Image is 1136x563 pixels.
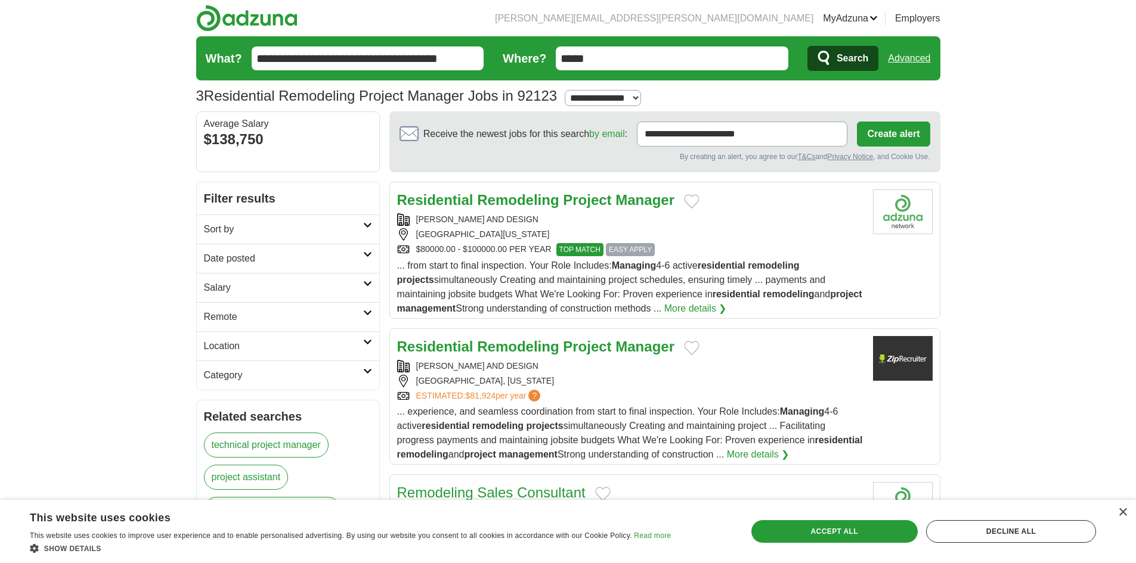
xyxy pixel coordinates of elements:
h2: Related searches [204,408,372,425]
a: Privacy Notice [827,153,873,161]
a: Sort by [197,214,379,244]
h1: Residential Remodeling Project Manager Jobs in 92123 [196,88,558,104]
div: This website uses cookies [30,507,641,525]
div: [PERSON_NAME] AND DESIGN [397,360,863,372]
label: What? [206,49,242,67]
a: More details ❯ [664,301,727,316]
strong: Remodeling [477,338,559,354]
h2: Remote [204,310,363,324]
strong: projects [526,421,563,431]
span: Show details [44,545,101,553]
span: This website uses cookies to improve user experience and to enable personalised advertising. By u... [30,531,632,540]
strong: residential [713,289,760,299]
h2: Category [204,368,363,382]
div: Accept all [751,520,918,543]
div: Average Salary [204,119,372,129]
div: $80000.00 - $100000.00 PER YEAR [397,243,863,256]
span: 3 [196,85,204,107]
a: Date posted [197,244,379,273]
strong: Managing [612,260,657,270]
a: MyAdzuna [823,11,878,26]
span: EASY APPLY [606,243,655,256]
img: Company logo [873,336,933,381]
strong: management [397,303,456,313]
img: Company logo [873,482,933,527]
a: Location [197,331,379,360]
a: project assistant [204,465,289,490]
h2: Salary [204,281,363,295]
a: More details ❯ [727,447,790,462]
a: engineering project manager [204,497,341,522]
strong: Remodeling [477,192,559,208]
a: Read more, opens a new window [634,531,671,540]
span: Receive the newest jobs for this search : [423,127,627,141]
span: ? [528,390,540,402]
div: [GEOGRAPHIC_DATA][US_STATE] [397,228,863,241]
button: Search [807,46,878,71]
div: $138,750 [204,129,372,150]
a: Category [197,360,379,390]
span: Search [837,46,868,70]
a: ESTIMATED:$81,924per year? [416,390,543,402]
div: By creating an alert, you agree to our and , and Cookie Use. [400,151,930,162]
strong: Project [563,192,611,208]
a: T&Cs [797,153,815,161]
div: Decline all [926,520,1096,543]
h2: Location [204,339,363,353]
strong: project [464,449,496,459]
strong: Manager [615,192,674,208]
a: technical project manager [204,433,329,458]
strong: remodeling [748,260,799,270]
strong: Managing [780,406,825,416]
a: Residential Remodeling Project Manager [397,192,674,208]
div: [PERSON_NAME] AND DESIGN [397,213,863,226]
strong: project [830,289,862,299]
label: Where? [503,49,546,67]
button: Add to favorite jobs [684,194,699,209]
a: by email [589,129,625,139]
button: Add to favorite jobs [684,341,699,355]
a: Residential Remodeling Project Manager [397,338,674,354]
strong: Manager [615,338,674,354]
strong: projects [397,275,434,285]
div: Show details [30,542,671,554]
a: Employers [895,11,940,26]
img: Company logo [873,189,933,234]
a: Salary [197,273,379,302]
strong: management [499,449,558,459]
button: Create alert [857,122,930,147]
a: Remote [197,302,379,331]
span: $81,924 [465,391,496,400]
strong: residential [698,260,745,270]
span: ... experience, and seamless coordination from start to final inspection. Your Role Includes: 4-6... [397,406,863,459]
span: ... from start to final inspection. Your Role Includes: 4-6 active simultaneously Creating and ma... [397,260,862,313]
strong: Residential [397,338,473,354]
span: TOP MATCH [556,243,603,256]
strong: remodeling [397,449,448,459]
img: Adzuna logo [196,5,298,32]
strong: remodeling [763,289,814,299]
h2: Filter results [197,182,379,214]
button: Add to favorite jobs [595,487,611,501]
strong: Project [563,338,611,354]
strong: residential [422,421,469,431]
strong: Residential [397,192,473,208]
strong: residential [815,435,862,445]
h2: Sort by [204,222,363,237]
div: [GEOGRAPHIC_DATA], [US_STATE] [397,375,863,387]
div: Close [1118,508,1127,517]
strong: remodeling [472,421,524,431]
li: [PERSON_NAME][EMAIL_ADDRESS][PERSON_NAME][DOMAIN_NAME] [495,11,813,26]
h2: Date posted [204,251,363,266]
a: Advanced [888,46,930,70]
a: Remodeling Sales Consultant [397,484,586,500]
